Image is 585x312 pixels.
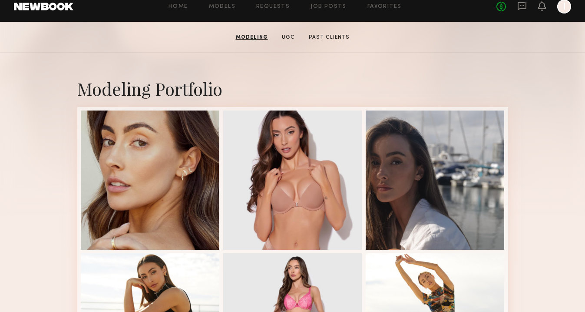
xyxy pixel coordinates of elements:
[232,34,271,41] a: Modeling
[169,4,188,10] a: Home
[256,4,290,10] a: Requests
[77,77,508,100] div: Modeling Portfolio
[305,34,353,41] a: Past Clients
[367,4,402,10] a: Favorites
[278,34,298,41] a: UGC
[209,4,235,10] a: Models
[311,4,347,10] a: Job Posts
